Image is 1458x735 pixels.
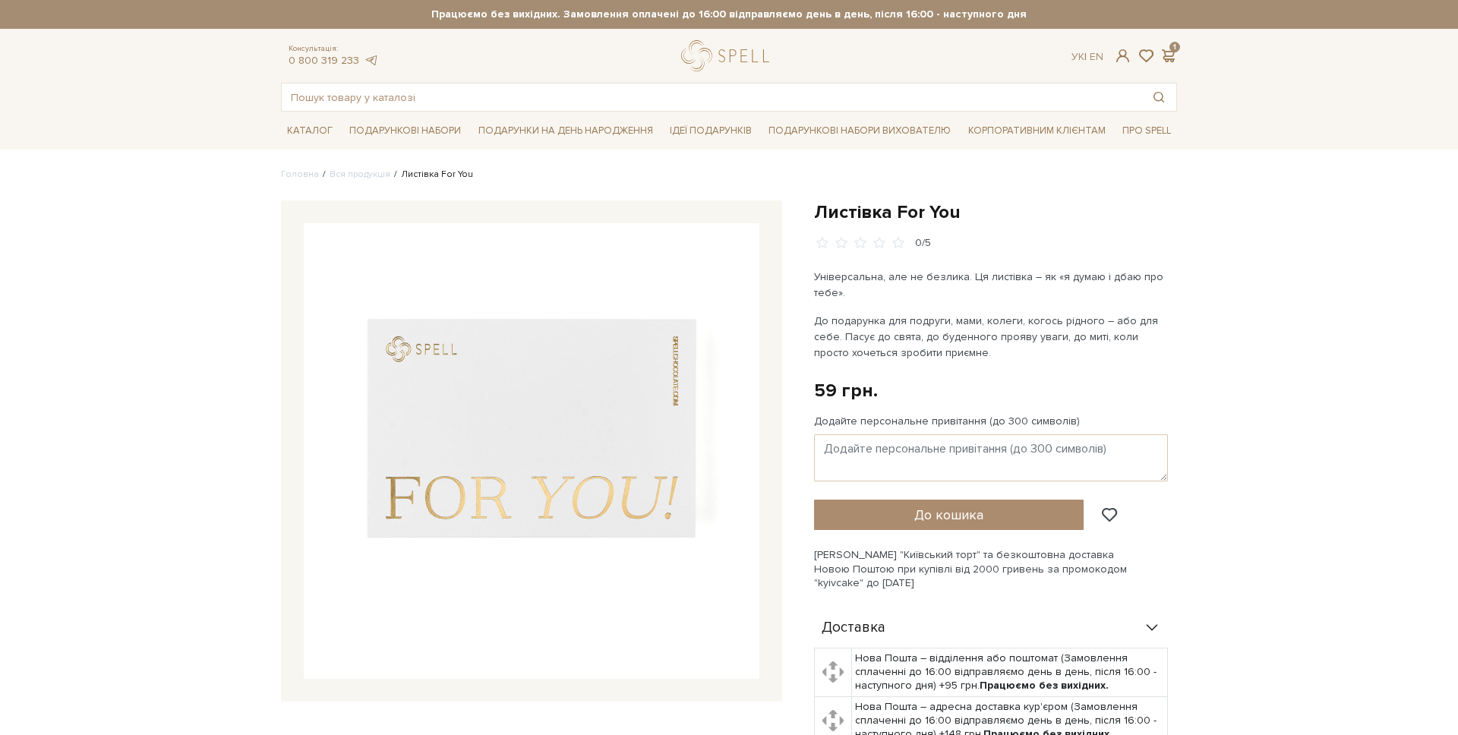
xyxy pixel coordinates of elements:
span: До кошика [914,506,983,523]
span: | [1084,50,1087,63]
span: Доставка [822,621,885,635]
a: Каталог [281,119,339,143]
a: Подарункові набори [343,119,467,143]
a: Вся продукція [330,169,390,180]
div: 0/5 [915,236,931,251]
a: Головна [281,169,319,180]
div: 59 грн. [814,379,878,402]
a: Про Spell [1116,119,1177,143]
li: Листівка For You [390,168,473,181]
a: Ідеї подарунків [664,119,758,143]
button: Пошук товару у каталозі [1141,84,1176,111]
button: До кошика [814,500,1084,530]
p: Універсальна, але не безлика. Ця листівка – як «я думаю і дбаю про тебе». [814,269,1170,301]
a: En [1090,50,1103,63]
p: До подарунка для подруги, мами, колеги, когось рідного – або для себе. Пасує до свята, до буденно... [814,313,1170,361]
img: Листівка For You [304,223,759,679]
strong: Працюємо без вихідних. Замовлення оплачені до 16:00 відправляємо день в день, після 16:00 - насту... [281,8,1177,21]
span: Консультація: [289,44,378,54]
input: Пошук товару у каталозі [282,84,1141,111]
a: telegram [363,54,378,67]
td: Нова Пошта – відділення або поштомат (Замовлення сплаченні до 16:00 відправляємо день в день, піс... [851,648,1168,697]
div: [PERSON_NAME] "Київський торт" та безкоштовна доставка Новою Поштою при купівлі від 2000 гривень ... [814,548,1177,590]
a: Подарунки на День народження [472,119,659,143]
label: Додайте персональне привітання (до 300 символів) [814,415,1080,428]
b: Працюємо без вихідних. [980,679,1109,692]
a: Подарункові набори вихователю [762,118,957,144]
a: logo [681,40,776,71]
a: 0 800 319 233 [289,54,359,67]
div: Ук [1071,50,1103,64]
h1: Листівка For You [814,200,1177,224]
a: Корпоративним клієнтам [962,118,1112,144]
